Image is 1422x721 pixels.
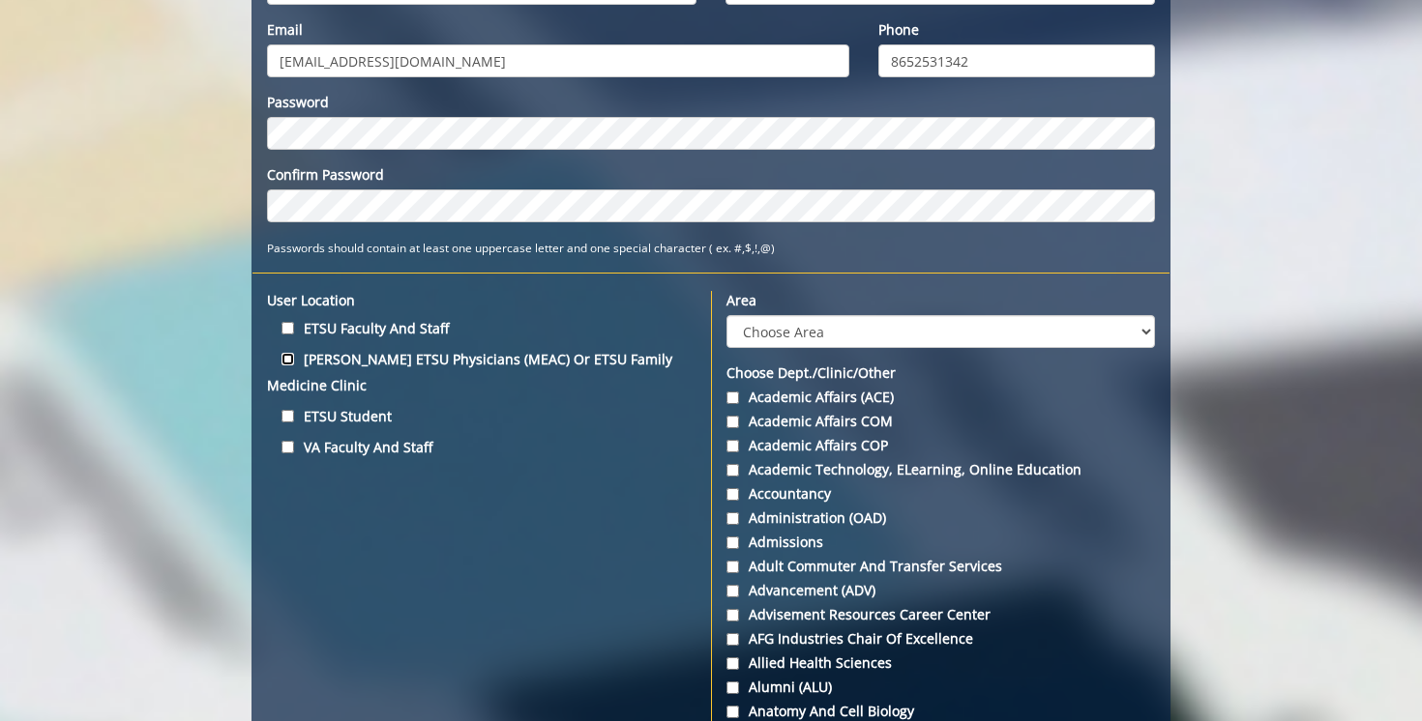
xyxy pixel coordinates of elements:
label: [PERSON_NAME] ETSU Physicians (MEAC) or ETSU Family Medicine Clinic [267,346,696,398]
label: Alumni (ALU) [726,678,1155,697]
label: ETSU Student [267,403,696,429]
label: Adult Commuter and Transfer Services [726,557,1155,576]
label: Advancement (ADV) [726,581,1155,600]
label: VA Faculty and Staff [267,434,696,460]
label: Accountancy [726,484,1155,504]
label: Academic Affairs COP [726,436,1155,455]
small: Passwords should contain at least one uppercase letter and one special character ( ex. #,$,!,@) [267,240,775,255]
label: AFG Industries Chair of Excellence [726,629,1155,649]
label: Academic Affairs COM [726,412,1155,431]
label: Advisement Resources Career Center [726,605,1155,624]
label: ETSU Faculty and Staff [267,315,696,341]
label: Academic Affairs (ACE) [726,388,1155,407]
label: Phone [878,20,1155,40]
label: Admissions [726,533,1155,552]
label: User location [267,291,696,310]
label: Academic Technology, eLearning, Online Education [726,460,1155,479]
label: Area [726,291,1155,310]
label: Choose Dept./Clinic/Other [726,363,1155,383]
label: Allied Health Sciences [726,653,1155,673]
label: Password [267,93,1155,112]
label: Anatomy and Cell Biology [726,702,1155,721]
label: Administration (OAD) [726,508,1155,528]
label: Confirm Password [267,165,1155,185]
label: Email [267,20,849,40]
